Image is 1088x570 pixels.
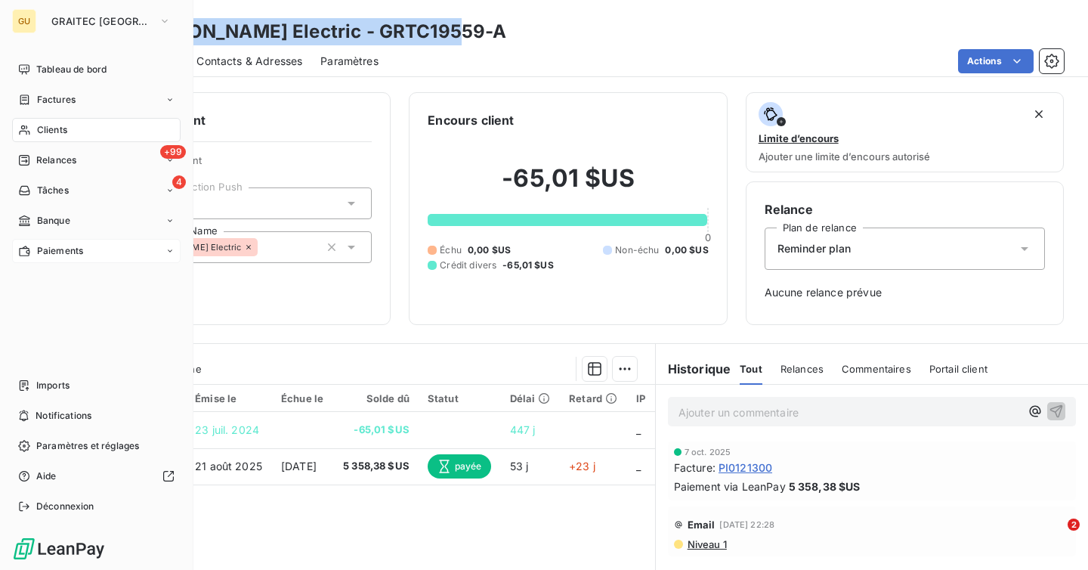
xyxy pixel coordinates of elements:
span: Email [688,519,716,531]
span: Tout [740,363,762,375]
h6: Informations client [91,111,372,129]
div: Émise le [195,392,263,404]
span: Facture : [674,460,716,476]
span: Ajouter une limite d’encours autorisé [759,150,930,163]
span: [DATE] [281,460,317,472]
a: Aide [12,464,181,488]
span: _ [636,423,641,436]
span: Imports [36,379,70,392]
span: Paramètres et réglages [36,439,139,453]
div: Solde dû [342,392,410,404]
iframe: Intercom live chat [1037,519,1073,555]
div: Retard [569,392,618,404]
span: -65,01 $US [342,423,410,438]
h6: Historique [656,360,731,378]
span: Tableau de bord [36,63,107,76]
span: Factures [37,93,76,107]
div: IP [636,392,646,404]
span: 23 juil. 2024 [195,423,259,436]
span: Paiements [37,244,83,258]
span: Aucune relance prévue [765,285,1045,300]
span: payée [428,454,491,479]
img: Logo LeanPay [12,537,106,561]
span: Portail client [929,363,988,375]
span: Aide [36,469,57,483]
span: 5 358,38 $US [789,479,861,494]
span: Notifications [36,409,91,423]
span: Clients [37,123,67,137]
span: Relances [36,153,76,167]
h3: [PERSON_NAME] Electric - GRTC19559-A [133,18,506,45]
span: 7 oct. 2025 [685,448,731,457]
span: Non-échu [615,243,659,257]
h2: -65,01 $US [428,163,708,209]
input: Ajouter une valeur [258,240,270,254]
span: _ [636,460,641,472]
span: 0,00 $US [468,243,511,257]
span: GRAITEC [GEOGRAPHIC_DATA] [51,15,153,27]
div: Statut [428,392,492,404]
button: Limite d’encoursAjouter une limite d’encours autorisé [746,92,1064,172]
span: Crédit divers [440,259,496,272]
span: Tâches [37,184,69,197]
span: 447 j [510,423,536,436]
span: +23 j [569,460,595,472]
span: Limite d’encours [759,132,839,144]
span: Reminder plan [777,241,852,256]
span: 0 [705,231,711,243]
div: GU [12,9,36,33]
span: +99 [160,145,186,159]
span: -65,01 $US [502,259,554,272]
span: Banque [37,214,70,228]
span: 53 j [510,460,529,472]
span: Déconnexion [36,500,94,513]
span: Paramètres [320,54,379,69]
span: 21 août 2025 [195,460,262,472]
span: Propriétés Client [122,154,372,175]
span: Paiement via LeanPay [674,479,786,494]
div: Délai [510,392,552,404]
button: Actions [958,49,1034,73]
span: Contacts & Adresses [196,54,302,69]
span: [DATE] 22:28 [719,520,774,529]
span: PI0121300 [719,460,772,476]
span: 4 [172,175,186,189]
h6: Encours client [428,111,514,129]
span: 2 [1068,519,1080,531]
span: 5 358,38 $US [342,459,410,474]
span: Commentaires [842,363,911,375]
span: 0,00 $US [665,243,708,257]
div: Échue le [281,392,324,404]
span: Niveau 1 [686,538,727,550]
h6: Relance [765,200,1045,218]
span: Échu [440,243,462,257]
span: Relances [780,363,824,375]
